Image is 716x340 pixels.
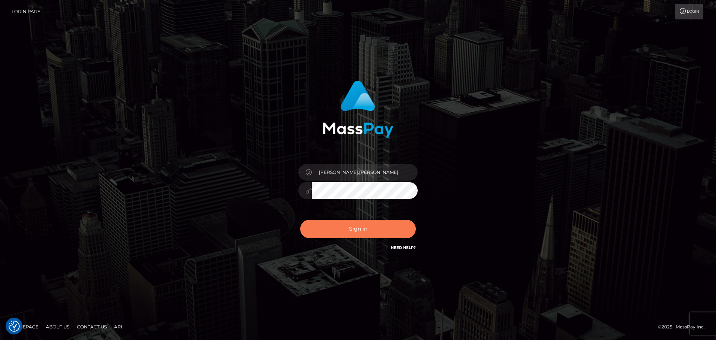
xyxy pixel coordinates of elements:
button: Sign in [300,220,416,238]
a: Need Help? [391,245,416,250]
img: MassPay Login [323,81,393,138]
a: API [111,321,125,333]
input: Username... [312,164,418,181]
a: Homepage [8,321,41,333]
img: Revisit consent button [9,321,20,332]
a: About Us [43,321,72,333]
a: Login Page [12,4,40,19]
div: © 2025 , MassPay Inc. [658,323,710,331]
a: Login [675,4,703,19]
a: Contact Us [74,321,110,333]
button: Consent Preferences [9,321,20,332]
